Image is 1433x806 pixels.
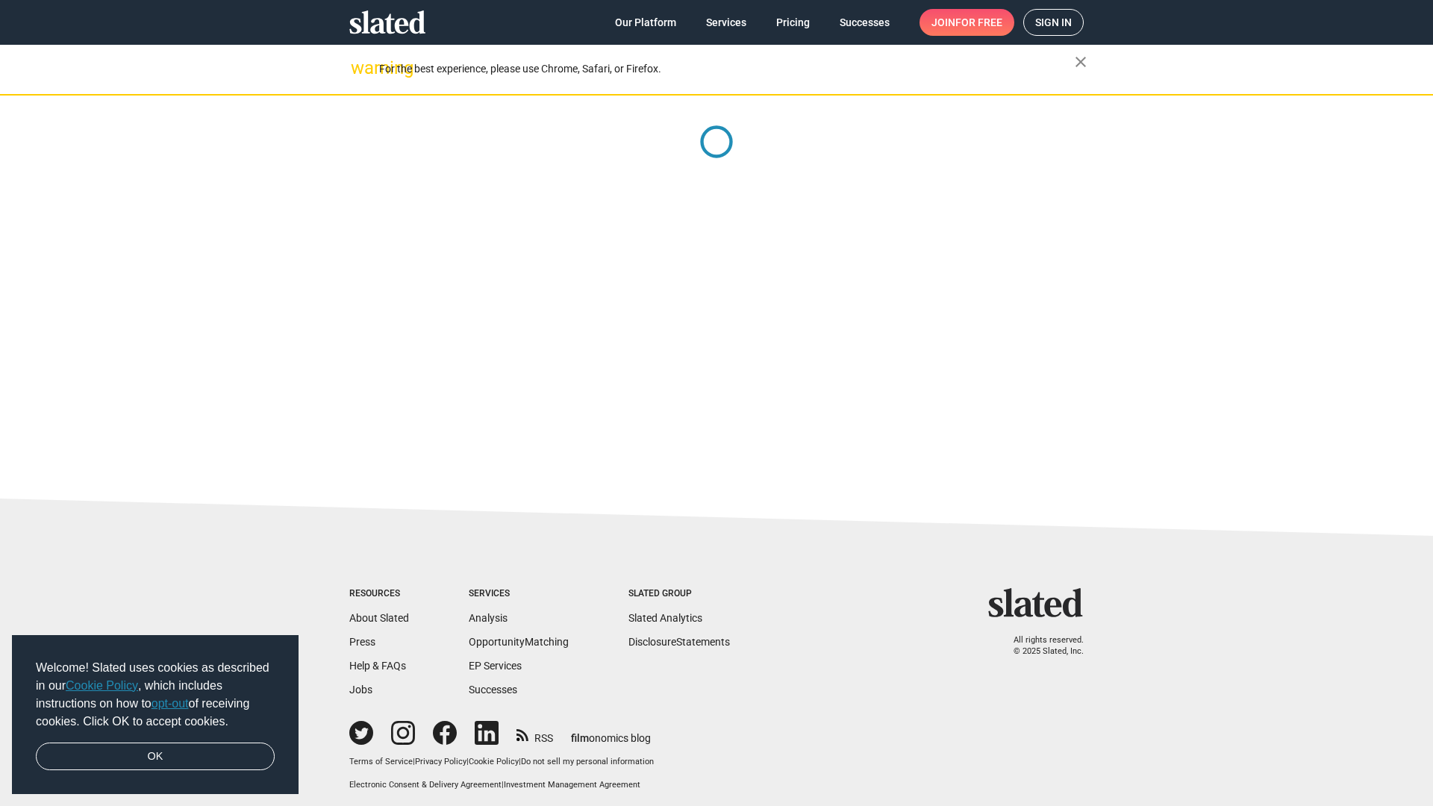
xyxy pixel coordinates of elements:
[349,780,502,790] a: Electronic Consent & Delivery Agreement
[840,9,890,36] span: Successes
[469,757,519,766] a: Cookie Policy
[12,635,299,795] div: cookieconsent
[349,660,406,672] a: Help & FAQs
[469,588,569,600] div: Services
[521,757,654,768] button: Do not sell my personal information
[1023,9,1084,36] a: Sign in
[504,780,640,790] a: Investment Management Agreement
[469,636,569,648] a: OpportunityMatching
[36,743,275,771] a: dismiss cookie message
[516,722,553,746] a: RSS
[152,697,189,710] a: opt-out
[571,732,589,744] span: film
[764,9,822,36] a: Pricing
[349,636,375,648] a: Press
[628,588,730,600] div: Slated Group
[828,9,902,36] a: Successes
[615,9,676,36] span: Our Platform
[349,588,409,600] div: Resources
[519,757,521,766] span: |
[502,780,504,790] span: |
[998,635,1084,657] p: All rights reserved. © 2025 Slated, Inc.
[1072,53,1090,71] mat-icon: close
[706,9,746,36] span: Services
[694,9,758,36] a: Services
[349,684,372,696] a: Jobs
[379,59,1075,79] div: For the best experience, please use Chrome, Safari, or Firefox.
[66,679,138,692] a: Cookie Policy
[351,59,369,77] mat-icon: warning
[955,9,1002,36] span: for free
[349,612,409,624] a: About Slated
[628,612,702,624] a: Slated Analytics
[920,9,1014,36] a: Joinfor free
[413,757,415,766] span: |
[469,612,508,624] a: Analysis
[469,684,517,696] a: Successes
[1035,10,1072,35] span: Sign in
[931,9,1002,36] span: Join
[349,757,413,766] a: Terms of Service
[776,9,810,36] span: Pricing
[628,636,730,648] a: DisclosureStatements
[603,9,688,36] a: Our Platform
[36,659,275,731] span: Welcome! Slated uses cookies as described in our , which includes instructions on how to of recei...
[469,660,522,672] a: EP Services
[571,719,651,746] a: filmonomics blog
[466,757,469,766] span: |
[415,757,466,766] a: Privacy Policy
